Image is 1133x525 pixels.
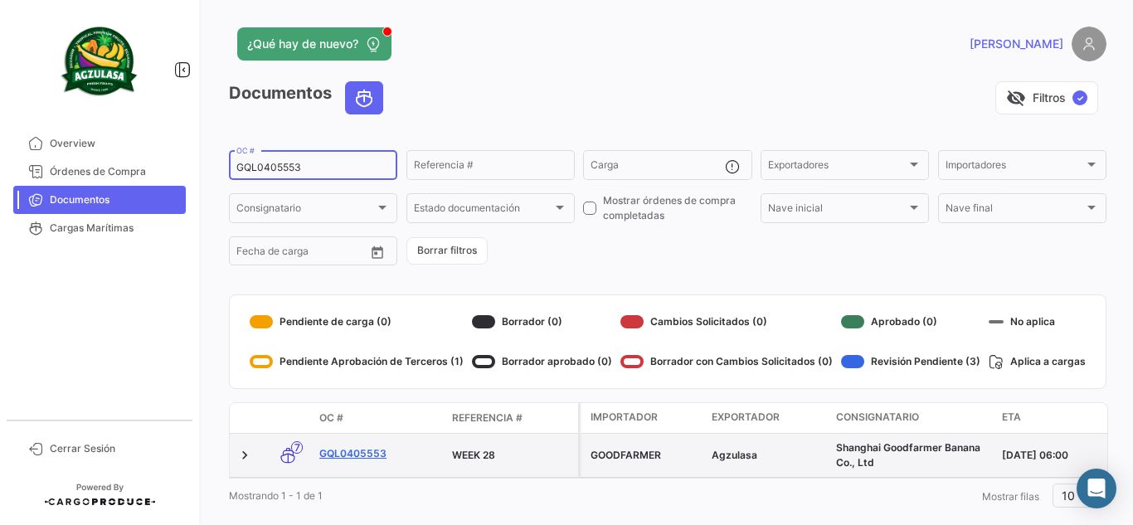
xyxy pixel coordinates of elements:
[829,403,995,433] datatable-header-cell: Consignatario
[406,237,488,265] button: Borrar filtros
[620,348,833,375] div: Borrador con Cambios Solicitados (0)
[982,490,1039,503] span: Mostrar filas
[58,20,141,103] img: agzulasa-logo.png
[250,348,464,375] div: Pendiente Aprobación de Terceros (1)
[13,129,186,158] a: Overview
[13,214,186,242] a: Cargas Marítimas
[50,136,179,151] span: Overview
[841,348,980,375] div: Revisión Pendiente (3)
[472,348,612,375] div: Borrador aprobado (0)
[1077,469,1116,508] div: Abrir Intercom Messenger
[452,411,523,425] span: Referencia #
[50,164,179,179] span: Órdenes de Compra
[591,448,698,463] div: GOODFARMER
[1062,489,1075,503] span: 10
[247,36,358,52] span: ¿Qué hay de nuevo?
[263,411,313,425] datatable-header-cell: Modo de Transporte
[989,348,1086,375] div: Aplica a cargas
[712,410,780,425] span: Exportador
[291,441,303,454] span: 7
[50,441,179,456] span: Cerrar Sesión
[970,36,1063,52] span: [PERSON_NAME]
[946,162,1084,173] span: Importadores
[1072,27,1106,61] img: placeholder-user.png
[13,186,186,214] a: Documentos
[365,240,390,265] button: Open calendar
[603,193,751,223] span: Mostrar órdenes de compra completadas
[705,403,829,433] datatable-header-cell: Exportador
[50,221,179,236] span: Cargas Marítimas
[236,248,266,260] input: Desde
[620,309,833,335] div: Cambios Solicitados (0)
[995,403,1120,433] datatable-header-cell: ETA
[319,411,343,425] span: OC #
[995,81,1098,114] button: visibility_offFiltros✓
[946,205,1084,216] span: Nave final
[836,410,919,425] span: Consignatario
[13,158,186,186] a: Órdenes de Compra
[989,309,1086,335] div: No aplica
[1002,448,1113,463] div: [DATE] 06:00
[836,441,980,469] span: Shanghai Goodfarmer Banana Co., Ltd
[841,309,980,335] div: Aprobado (0)
[236,447,253,464] a: Expand/Collapse Row
[591,410,658,425] span: Importador
[229,489,323,502] span: Mostrando 1 - 1 de 1
[414,205,552,216] span: Estado documentación
[313,404,445,432] datatable-header-cell: OC #
[581,403,705,433] datatable-header-cell: Importador
[768,162,907,173] span: Exportadores
[237,27,391,61] button: ¿Qué hay de nuevo?
[445,404,578,432] datatable-header-cell: Referencia #
[712,448,823,463] div: Agzulasa
[1072,90,1087,105] span: ✓
[50,192,179,207] span: Documentos
[250,309,464,335] div: Pendiente de carga (0)
[1006,88,1026,108] span: visibility_off
[229,81,388,114] h3: Documentos
[346,82,382,114] button: Ocean
[452,448,571,463] div: WEEK 28
[472,309,612,335] div: Borrador (0)
[1002,410,1021,425] span: ETA
[319,446,439,461] a: GQL0405553
[768,205,907,216] span: Nave inicial
[278,248,339,260] input: Hasta
[236,205,375,216] span: Consignatario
